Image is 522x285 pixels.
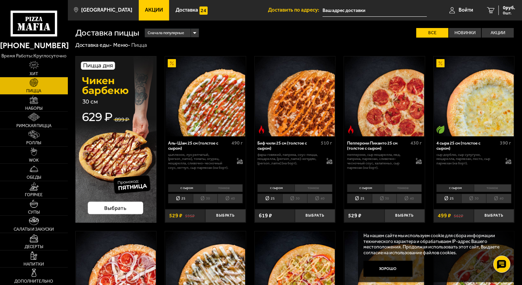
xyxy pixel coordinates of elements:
label: Все [416,28,448,38]
p: цыпленок, лук репчатый, [PERSON_NAME], томаты, огурец, моцарелла, сливочно-чесночный соус, кетчуп... [168,153,231,170]
a: Меню- [113,42,130,48]
li: с сыром [436,184,474,192]
span: Горячее [25,193,43,197]
p: сыр дорблю, сыр сулугуни, моцарелла, пармезан, песто, сыр пармезан (на борт). [436,153,499,166]
input: Ваш адрес доставки [323,4,427,17]
li: 40 [307,194,332,203]
span: Роллы [27,141,42,145]
img: Острое блюдо [257,125,266,134]
img: Вегетарианское блюдо [436,125,445,134]
span: Пицца [27,89,42,93]
p: На нашем сайте мы используем cookie для сбора информации технического характера и обрабатываем IP... [363,233,505,255]
div: Биф чили 25 см (толстое с сыром) [257,140,319,151]
div: Пепперони Пиканто 25 см (толстое с сыром) [347,140,409,151]
img: Аль-Шам 25 см (толстое с сыром) [166,56,245,136]
span: 529 ₽ [348,213,361,218]
div: Аль-Шам 25 см (толстое с сыром) [168,140,230,151]
span: 529 ₽ [169,213,182,218]
span: 430 г [411,140,422,146]
button: Выбрать [474,209,514,222]
button: Выбрать [295,209,335,222]
p: пепперони, сыр Моцарелла, мед, паприка, пармезан, сливочно-чесночный соус, халапеньо, сыр пармеза... [347,153,410,170]
div: 4 сыра 25 см (толстое с сыром) [436,140,498,151]
span: Наборы [25,106,43,111]
button: Выбрать [385,209,425,222]
span: Обеды [27,175,41,180]
li: 30 [461,194,486,203]
span: 0 руб. [503,5,515,10]
span: Дополнительно [15,279,54,284]
li: 30 [372,194,397,203]
li: тонкое [474,184,511,192]
s: 595 ₽ [185,213,195,218]
img: Акционный [436,59,445,67]
s: 562 ₽ [454,213,463,218]
span: Сначала популярные [148,28,184,38]
li: 30 [193,194,218,203]
span: 0 шт. [503,11,515,15]
label: Новинки [449,28,481,38]
div: Пицца [131,42,147,49]
li: 40 [397,194,422,203]
span: 490 г [232,140,243,146]
span: Супы [28,210,40,215]
li: 30 [282,194,307,203]
a: Острое блюдоПепперони Пиканто 25 см (толстое с сыром) [344,56,425,136]
img: Биф чили 25 см (толстое с сыром) [255,56,335,136]
span: Напитки [24,262,44,267]
span: Войти [459,8,473,13]
button: Выбрать [205,209,245,222]
p: фарш говяжий, паприка, соус-пицца, моцарелла, [PERSON_NAME]-кочудян, [PERSON_NAME] (на борт). [257,153,320,166]
span: WOK [29,158,39,163]
li: с сыром [168,184,205,192]
li: 25 [347,194,372,203]
button: Хорошо [363,261,413,277]
li: 25 [168,194,193,203]
span: 499 ₽ [438,213,451,218]
a: АкционныйАль-Шам 25 см (толстое с сыром) [165,56,246,136]
li: 40 [486,194,511,203]
li: тонкое [205,184,243,192]
li: с сыром [257,184,295,192]
span: 510 г [321,140,332,146]
img: 4 сыра 25 см (толстое с сыром) [434,56,514,136]
span: Доставить по адресу: [268,8,323,13]
li: 25 [257,194,282,203]
span: Хит [30,72,38,76]
img: Акционный [168,59,176,67]
span: Доставка [176,8,198,13]
li: 40 [218,194,243,203]
span: 619 ₽ [259,213,272,218]
span: [GEOGRAPHIC_DATA] [81,8,132,13]
label: Акции [482,28,514,38]
span: Десерты [25,245,43,249]
img: 15daf4d41897b9f0e9f617042186c801.svg [199,6,208,15]
h1: Доставка пиццы [75,28,139,37]
li: тонкое [295,184,332,192]
span: 390 г [500,140,511,146]
span: Акции [145,8,163,13]
a: Острое блюдоБиф чили 25 см (толстое с сыром) [255,56,335,136]
li: 25 [436,194,461,203]
a: Доставка еды- [75,42,112,48]
li: с сыром [347,184,384,192]
img: Пепперони Пиканто 25 см (толстое с сыром) [345,56,424,136]
span: Римская пицца [16,124,51,128]
li: тонкое [384,184,422,192]
span: Салаты и закуски [14,227,54,232]
img: Острое блюдо [347,125,355,134]
a: АкционныйВегетарианское блюдо4 сыра 25 см (толстое с сыром) [434,56,514,136]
